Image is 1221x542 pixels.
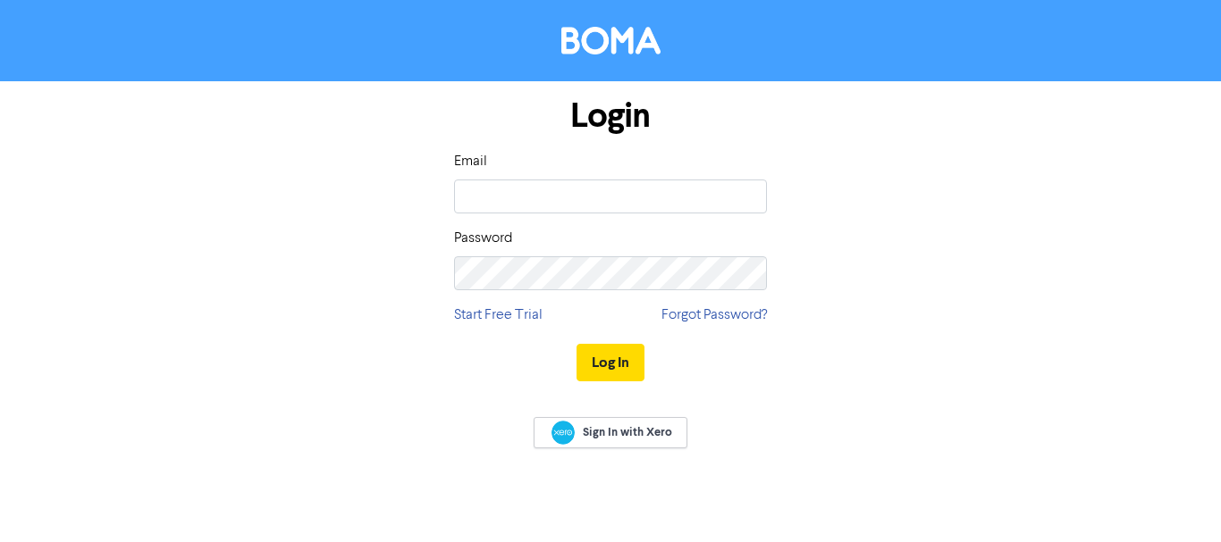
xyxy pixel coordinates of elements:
[454,96,767,137] h1: Login
[454,151,487,172] label: Email
[454,228,512,249] label: Password
[661,304,767,326] a: Forgot Password?
[454,304,543,326] a: Start Free Trial
[577,344,644,381] button: Log In
[997,349,1221,542] iframe: Chat Widget
[561,27,661,54] img: BOMA Logo
[552,421,575,445] img: Xero logo
[534,417,687,448] a: Sign In with Xero
[583,424,672,440] span: Sign In with Xero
